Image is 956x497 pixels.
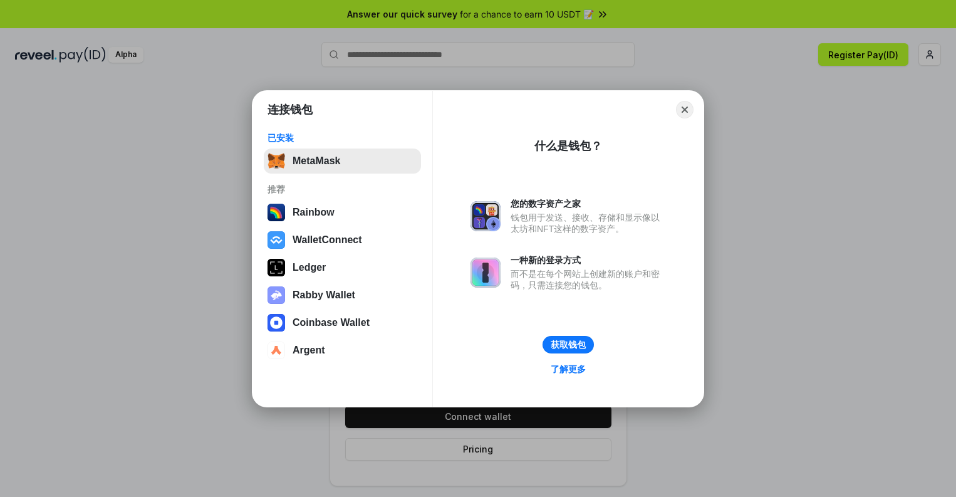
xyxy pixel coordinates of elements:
div: WalletConnect [293,234,362,246]
img: svg+xml,%3Csvg%20width%3D%2228%22%20height%3D%2228%22%20viewBox%3D%220%200%2028%2028%22%20fill%3D... [268,231,285,249]
img: svg+xml,%3Csvg%20width%3D%2228%22%20height%3D%2228%22%20viewBox%3D%220%200%2028%2028%22%20fill%3D... [268,314,285,332]
img: svg+xml,%3Csvg%20xmlns%3D%22http%3A%2F%2Fwww.w3.org%2F2000%2Fsvg%22%20width%3D%2228%22%20height%3... [268,259,285,276]
img: svg+xml,%3Csvg%20fill%3D%22none%22%20height%3D%2233%22%20viewBox%3D%220%200%2035%2033%22%20width%... [268,152,285,170]
img: svg+xml,%3Csvg%20xmlns%3D%22http%3A%2F%2Fwww.w3.org%2F2000%2Fsvg%22%20fill%3D%22none%22%20viewBox... [268,286,285,304]
div: Rainbow [293,207,335,218]
img: svg+xml,%3Csvg%20xmlns%3D%22http%3A%2F%2Fwww.w3.org%2F2000%2Fsvg%22%20fill%3D%22none%22%20viewBox... [470,258,501,288]
img: svg+xml,%3Csvg%20width%3D%22120%22%20height%3D%22120%22%20viewBox%3D%220%200%20120%20120%22%20fil... [268,204,285,221]
button: MetaMask [264,149,421,174]
button: 获取钱包 [543,336,594,353]
button: Rainbow [264,200,421,225]
div: 您的数字资产之家 [511,198,666,209]
h1: 连接钱包 [268,102,313,117]
div: 获取钱包 [551,339,586,350]
div: 什么是钱包？ [534,139,602,154]
div: 推荐 [268,184,417,195]
div: 了解更多 [551,364,586,375]
div: Ledger [293,262,326,273]
div: 钱包用于发送、接收、存储和显示像以太坊和NFT这样的数字资产。 [511,212,666,234]
button: Ledger [264,255,421,280]
img: svg+xml,%3Csvg%20width%3D%2228%22%20height%3D%2228%22%20viewBox%3D%220%200%2028%2028%22%20fill%3D... [268,342,285,359]
button: Argent [264,338,421,363]
button: WalletConnect [264,228,421,253]
div: 一种新的登录方式 [511,254,666,266]
div: Coinbase Wallet [293,317,370,328]
img: svg+xml,%3Csvg%20xmlns%3D%22http%3A%2F%2Fwww.w3.org%2F2000%2Fsvg%22%20fill%3D%22none%22%20viewBox... [470,201,501,231]
div: Argent [293,345,325,356]
div: Rabby Wallet [293,290,355,301]
div: 已安装 [268,132,417,144]
a: 了解更多 [543,361,593,377]
button: Rabby Wallet [264,283,421,308]
button: Coinbase Wallet [264,310,421,335]
button: Close [676,101,694,118]
div: 而不是在每个网站上创建新的账户和密码，只需连接您的钱包。 [511,268,666,291]
div: MetaMask [293,155,340,167]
